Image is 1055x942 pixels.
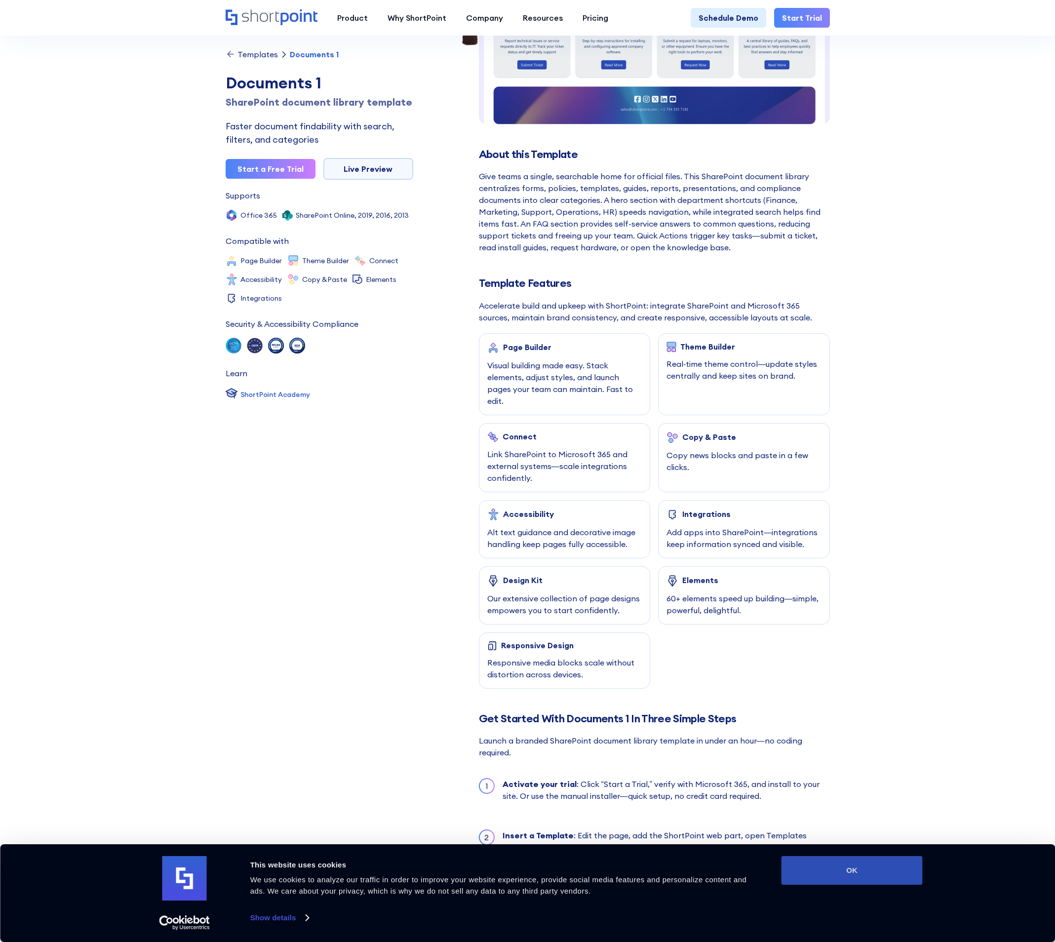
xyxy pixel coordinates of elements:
div: Page Builder [503,343,551,352]
div: Elements [366,276,396,283]
a: Schedule Demo [691,8,766,28]
h1: SharePoint document library template [226,95,413,110]
div: Office 365 [240,212,277,219]
a: Product [327,8,378,28]
div: : Click “Start a Trial,” verify with Microsoft 365, and install to your site. Or use the manual i... [503,778,830,802]
a: Show details [250,910,309,925]
div: Our extensive collection of page designs empowers you to start confidently. [487,592,642,616]
a: Company [456,8,513,28]
iframe: Chat Widget [877,827,1055,942]
div: Alt text guidance and decorative image handling keep pages fully accessible. [487,526,642,550]
div: Learn [226,369,247,377]
a: Resources [513,8,573,28]
div: Faster document findability with search, filters, and categories [226,119,413,146]
h2: Template Features [479,277,830,289]
div: Company [466,12,503,24]
div: Compatible with [226,237,289,245]
div: 2 [480,830,494,844]
a: Start a Free Trial [226,159,315,179]
a: Usercentrics Cookiebot - opens in a new window [141,915,228,930]
a: Why ShortPoint [378,8,456,28]
div: Integrations [240,295,282,302]
div: Product [337,12,368,24]
div: Launch a branded SharePoint document library template in under an hour—no coding required. [479,735,830,758]
a: Live Preview [323,158,413,180]
a: Home [226,9,317,26]
div: Why ShortPoint [388,12,446,24]
div: Documents 1 [290,50,339,58]
div: Connect [369,257,398,264]
a: Pricing [573,8,618,28]
div: SharePoint Online, 2019, 2016, 2013 [296,212,409,219]
div: Accelerate build and upkeep with ShortPoint: integrate SharePoint and Microsoft 365 sources, main... [479,300,830,323]
div: 1 [480,779,494,793]
div: Pricing [583,12,608,24]
a: Start Trial [774,8,830,28]
img: soc 2 [226,338,241,353]
div: Copy &Paste [302,276,347,283]
button: OK [781,856,923,885]
div: Responsive media blocks scale without distortion across devices. [487,657,642,680]
div: Copy & Paste [682,432,736,441]
div: This website uses cookies [250,859,759,871]
img: logo [162,856,207,901]
div: Page Builder [240,257,282,264]
div: 60+ elements speed up building—simple, powerful, delightful. [666,592,821,616]
div: Integrations [682,510,731,518]
div: Theme Builder [680,342,735,351]
div: : Edit the page, add the ShortPoint web part, open Templates Library, and insert Documents 1 (or ... [503,829,830,853]
h2: Get Started With Documents 1 In Three Simple Steps [479,712,830,725]
div: Accessibility [503,510,554,518]
a: ShortPoint Academy [226,387,310,402]
div: Documents 1 [226,71,413,95]
div: Design Kit [503,576,543,585]
div: Visual building made easy. Stack elements, adjust styles, and launch pages your team can maintain... [487,359,642,407]
div: Elements [682,576,718,585]
div: Resources [523,12,563,24]
div: Theme Builder [302,257,349,264]
span: We use cookies to analyze our traffic in order to improve your website experience, provide social... [250,875,747,895]
div: Give teams a single, searchable home for official files. This SharePoint document library central... [479,170,830,253]
div: Supports [226,192,260,199]
div: Templates [237,50,278,58]
div: ShortPoint Academy [240,390,310,400]
div: Security & Accessibility Compliance [226,320,358,328]
div: Real‑time theme control—update styles centrally and keep sites on brand. [666,358,821,382]
a: Templates [226,49,278,59]
h2: About this Template [479,148,830,160]
div: Accessibility [240,276,282,283]
strong: Activate your trial [503,779,577,789]
div: Connect [503,432,537,441]
strong: Insert a Template [503,830,574,840]
div: Copy news blocks and paste in a few clicks. [666,449,821,473]
div: Add apps into SharePoint—integrations keep information synced and visible. [666,526,821,550]
div: Link SharePoint to Microsoft 365 and external systems—scale integrations confidently. [487,448,642,484]
div: Responsive Design [501,641,574,650]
